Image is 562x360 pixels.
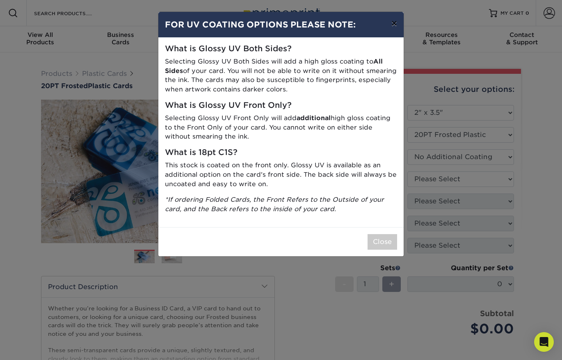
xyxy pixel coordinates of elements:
[165,18,397,31] h4: FOR UV COATING OPTIONS PLEASE NOTE:
[165,44,397,54] h5: What is Glossy UV Both Sides?
[368,234,397,250] button: Close
[297,114,331,122] strong: additional
[165,57,397,94] p: Selecting Glossy UV Both Sides will add a high gloss coating to of your card. You will not be abl...
[165,161,397,189] p: This stock is coated on the front only. Glossy UV is available as an additional option on the car...
[165,148,397,157] h5: What is 18pt C1S?
[385,12,404,35] button: ×
[165,196,384,213] i: *If ordering Folded Cards, the Front Refers to the Outside of your card, and the Back refers to t...
[165,101,397,110] h5: What is Glossy UV Front Only?
[534,332,554,352] div: Open Intercom Messenger
[165,57,383,75] strong: All Sides
[165,114,397,141] p: Selecting Glossy UV Front Only will add high gloss coating to the Front Only of your card. You ca...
